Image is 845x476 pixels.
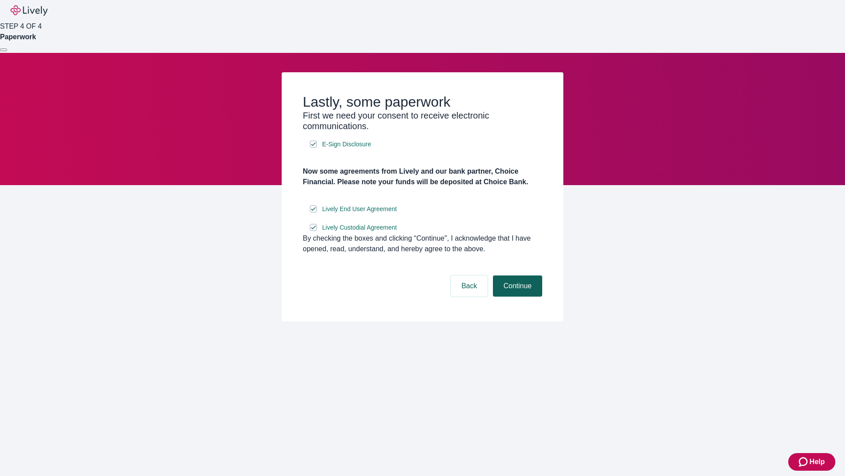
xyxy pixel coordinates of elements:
a: e-sign disclosure document [320,204,399,215]
button: Zendesk support iconHelp [788,453,835,471]
img: Lively [11,5,48,16]
h3: First we need your consent to receive electronic communications. [303,110,542,131]
a: e-sign disclosure document [320,222,399,233]
button: Back [451,275,488,297]
span: Lively Custodial Agreement [322,223,397,232]
span: Lively End User Agreement [322,205,397,214]
div: By checking the boxes and clicking “Continue", I acknowledge that I have opened, read, understand... [303,233,542,254]
a: e-sign disclosure document [320,139,373,150]
button: Continue [493,275,542,297]
h2: Lastly, some paperwork [303,93,542,110]
svg: Zendesk support icon [799,457,809,467]
span: Help [809,457,825,467]
h4: Now some agreements from Lively and our bank partner, Choice Financial. Please note your funds wi... [303,166,542,187]
span: E-Sign Disclosure [322,140,371,149]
